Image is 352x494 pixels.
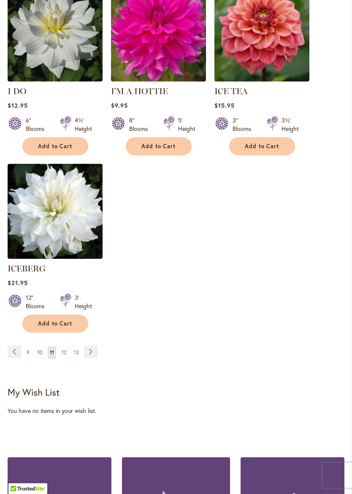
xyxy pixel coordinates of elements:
span: $21.95 [8,279,28,287]
a: 10 [35,347,44,359]
button: Add to Cart [22,138,88,156]
a: I DO [8,76,103,84]
a: I'm A Hottie [111,76,206,84]
div: 12" Blooms [26,294,50,311]
span: 9 [27,350,30,356]
a: 13 [72,347,81,359]
a: ICEBERG [8,264,46,274]
div: You have no items in your wish list. [8,407,344,415]
span: Add to Cart [38,143,73,150]
a: ICEBERG [8,253,103,261]
a: I DO [8,87,26,97]
iframe: Launch Accessibility Center [6,464,30,488]
span: Add to Cart [245,143,279,150]
button: Add to Cart [126,138,192,156]
span: Add to Cart [38,320,73,328]
div: 3" Blooms [233,117,257,133]
div: 3½' Height [282,117,299,133]
a: ICE TEA [214,76,309,84]
button: Add to Cart [22,315,88,333]
span: 10 [37,350,42,356]
button: Add to Cart [229,138,295,156]
span: 13 [74,350,79,356]
div: 4½' Height [75,117,92,133]
div: 8" Blooms [129,117,153,133]
span: $9.95 [111,102,128,110]
span: 11 [50,350,54,356]
span: Add to Cart [141,143,176,150]
div: 6" Blooms [26,117,50,133]
a: 9 [24,347,32,359]
a: I'M A HOTTIE [111,87,168,97]
span: $12.95 [8,102,28,110]
strong: My Wish List [8,386,60,399]
div: 3' Height [75,294,92,311]
span: $15.95 [214,102,235,110]
span: 12 [62,350,66,356]
a: 12 [60,347,68,359]
img: ICEBERG [8,164,103,259]
a: ICE TEA [214,87,248,97]
div: 5' Height [178,117,195,133]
